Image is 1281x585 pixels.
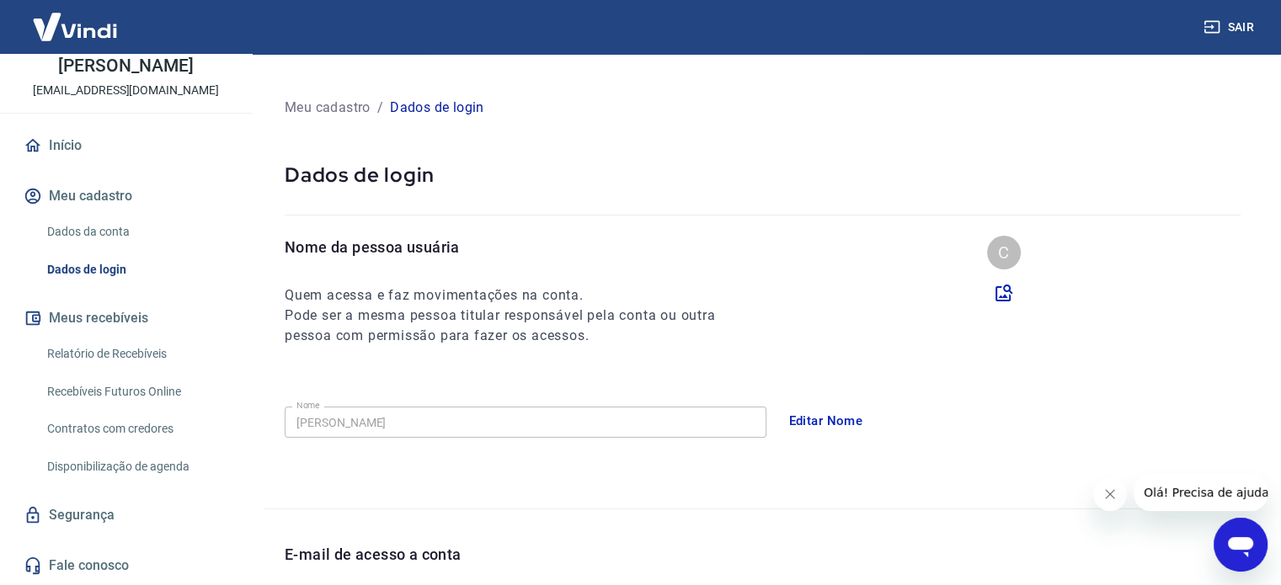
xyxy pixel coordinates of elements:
p: Dados de login [390,98,484,118]
a: Início [20,127,232,164]
p: Meu cadastro [285,98,371,118]
button: Sair [1200,12,1261,43]
a: Segurança [20,497,232,534]
iframe: Mensagem da empresa [1134,474,1268,511]
button: Meu cadastro [20,178,232,215]
a: Relatório de Recebíveis [40,337,232,371]
a: Contratos com credores [40,412,232,446]
div: C [987,236,1021,269]
a: Disponibilização de agenda [40,449,232,484]
p: Nome da pessoa usuária [285,236,746,258]
p: / [377,98,383,118]
a: Fale conosco [20,547,232,584]
a: Recebíveis Futuros Online [40,375,232,409]
button: Meus recebíveis [20,300,232,337]
a: Dados de login [40,253,232,287]
iframe: Botão para abrir a janela de mensagens [1214,518,1268,572]
h6: Quem acessa e faz movimentações na conta. [285,285,746,306]
iframe: Fechar mensagem [1093,477,1127,511]
p: [PERSON_NAME] [58,57,193,75]
p: E-mail de acesso a conta [285,543,462,566]
label: Nome [296,399,320,412]
img: Vindi [20,1,130,52]
p: [EMAIL_ADDRESS][DOMAIN_NAME] [33,82,219,99]
a: Dados da conta [40,215,232,249]
p: Dados de login [285,162,1241,188]
button: Editar Nome [780,403,873,439]
span: Olá! Precisa de ajuda? [10,12,141,25]
h6: Pode ser a mesma pessoa titular responsável pela conta ou outra pessoa com permissão para fazer o... [285,306,746,346]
